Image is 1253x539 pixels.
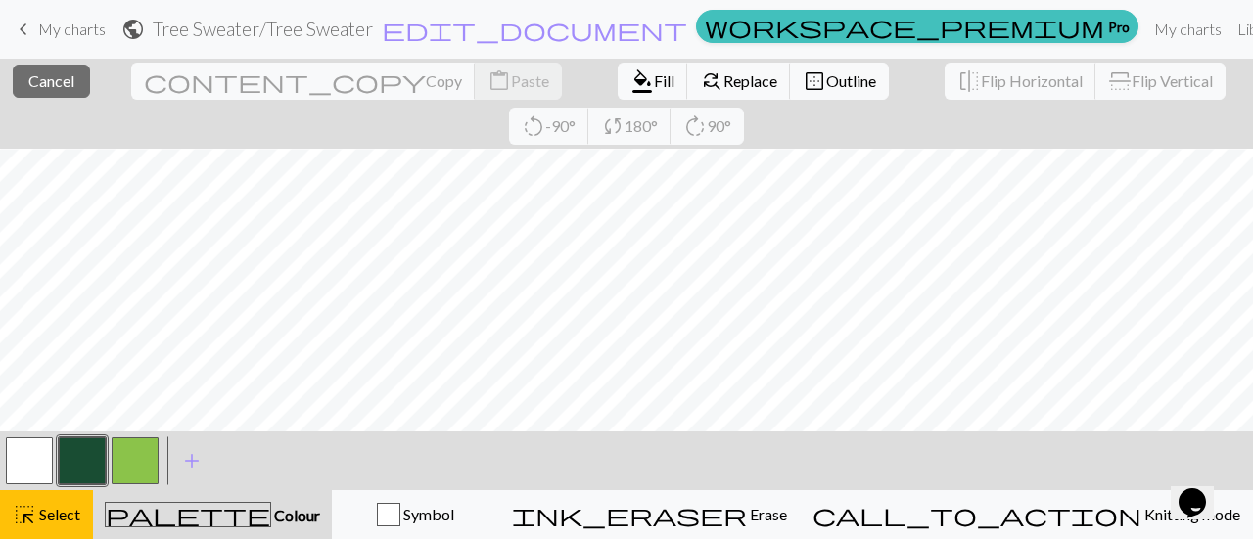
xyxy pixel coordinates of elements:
[499,490,800,539] button: Erase
[588,108,672,145] button: 180°
[545,116,576,135] span: -90°
[705,13,1104,40] span: workspace_premium
[1132,71,1213,90] span: Flip Vertical
[723,71,777,90] span: Replace
[512,501,747,528] span: ink_eraser
[426,71,462,90] span: Copy
[803,67,826,95] span: border_outer
[522,112,545,140] span: rotate_left
[180,447,204,474] span: add
[106,501,270,528] span: palette
[1146,10,1230,49] a: My charts
[144,67,426,95] span: content_copy
[332,490,499,539] button: Symbol
[826,71,876,90] span: Outline
[790,63,889,100] button: Outline
[601,112,625,140] span: sync
[800,490,1253,539] button: Knitting mode
[654,71,674,90] span: Fill
[747,505,787,523] span: Erase
[12,16,35,43] span: keyboard_arrow_left
[36,505,80,523] span: Select
[121,16,145,43] span: public
[400,505,454,523] span: Symbol
[509,108,589,145] button: -90°
[696,10,1138,43] a: Pro
[630,67,654,95] span: format_color_fill
[981,71,1083,90] span: Flip Horizontal
[13,65,90,98] button: Cancel
[1106,69,1134,93] span: flip
[271,506,320,524] span: Colour
[153,18,373,40] h2: Tree Sweater / Tree Sweater
[1141,505,1240,523] span: Knitting mode
[13,501,36,528] span: highlight_alt
[671,108,744,145] button: 90°
[812,501,1141,528] span: call_to_action
[625,116,658,135] span: 180°
[683,112,707,140] span: rotate_right
[618,63,688,100] button: Fill
[382,16,687,43] span: edit_document
[93,490,332,539] button: Colour
[12,13,106,46] a: My charts
[957,67,981,95] span: flip
[1095,63,1226,100] button: Flip Vertical
[687,63,791,100] button: Replace
[707,116,731,135] span: 90°
[131,63,476,100] button: Copy
[700,67,723,95] span: find_replace
[28,71,74,90] span: Cancel
[38,20,106,38] span: My charts
[945,63,1096,100] button: Flip Horizontal
[1171,461,1233,519] iframe: chat widget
